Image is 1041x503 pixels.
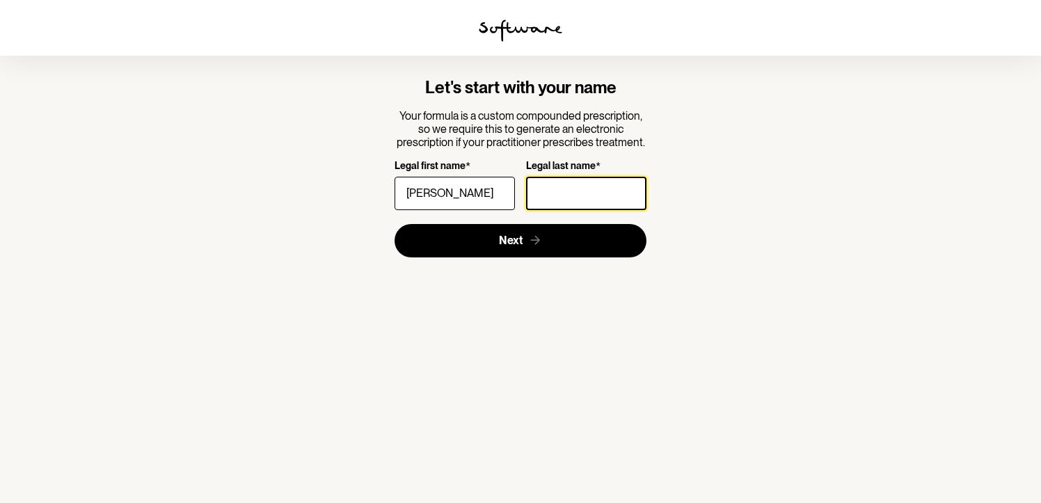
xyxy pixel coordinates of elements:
[395,78,647,98] h4: Let's start with your name
[499,234,523,247] span: Next
[395,160,466,173] p: Legal first name
[479,19,562,42] img: software logo
[395,109,647,150] p: Your formula is a custom compounded prescription, so we require this to generate an electronic pr...
[526,160,596,173] p: Legal last name
[395,224,647,257] button: Next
